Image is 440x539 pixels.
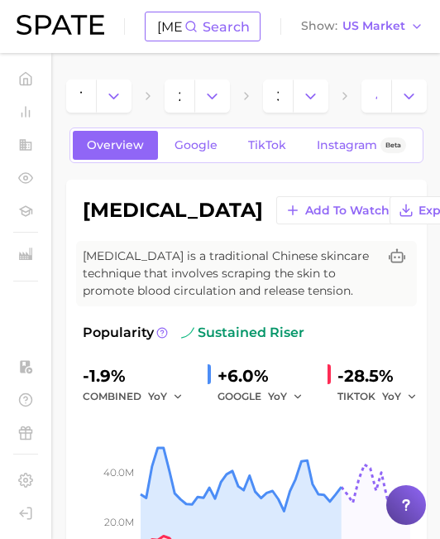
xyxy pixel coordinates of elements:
a: TikTok [234,131,300,160]
button: Change Category [96,79,132,113]
img: sustained riser [181,326,194,339]
span: Google [175,138,218,152]
span: YoY [148,389,167,403]
span: 3. tools [277,89,279,104]
span: US Market [342,22,405,31]
span: 2. skincare accessories [179,89,180,104]
button: Change Category [293,79,328,113]
span: sustained riser [181,323,304,343]
div: TIKTOK [337,387,428,407]
a: Log out. Currently logged in with e-mail cpulice@yellowwoodpartners.com. [13,501,38,526]
img: SPATE [17,15,104,35]
span: Beta [385,138,401,152]
div: GOOGLE [218,387,314,407]
a: 1. skincare [66,79,96,113]
button: ShowUS Market [297,16,428,37]
button: Add to Watchlist [276,196,434,224]
input: Search here for a brand, industry, or ingredient [155,12,184,41]
a: InstagramBeta [303,131,420,160]
button: YoY [268,387,304,407]
button: YoY [382,387,418,407]
div: combined [83,387,194,407]
span: Overview [87,138,144,152]
span: Search [203,19,250,35]
h1: [MEDICAL_DATA] [83,200,263,220]
button: Change Category [391,79,427,113]
button: YoY [148,387,184,407]
span: 4. [GEOGRAPHIC_DATA] [375,89,377,104]
span: TikTok [248,138,286,152]
span: Add to Watchlist [305,204,407,218]
div: -28.5% [337,363,428,389]
span: Show [301,22,337,31]
button: Change Category [194,79,230,113]
span: [MEDICAL_DATA] is a traditional Chinese skincare technique that involves scraping the skin to pro... [83,248,377,300]
a: Google [160,131,232,160]
span: YoY [382,389,401,403]
div: +6.0% [218,363,314,389]
span: YoY [268,389,287,403]
a: 3. tools [263,79,293,113]
a: Overview [73,131,158,160]
span: 1. skincare [80,89,82,104]
div: -1.9% [83,363,194,389]
a: 4. [GEOGRAPHIC_DATA] [361,79,391,113]
a: 2. skincare accessories [165,79,194,113]
span: Popularity [83,323,154,343]
span: Instagram [317,138,377,152]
